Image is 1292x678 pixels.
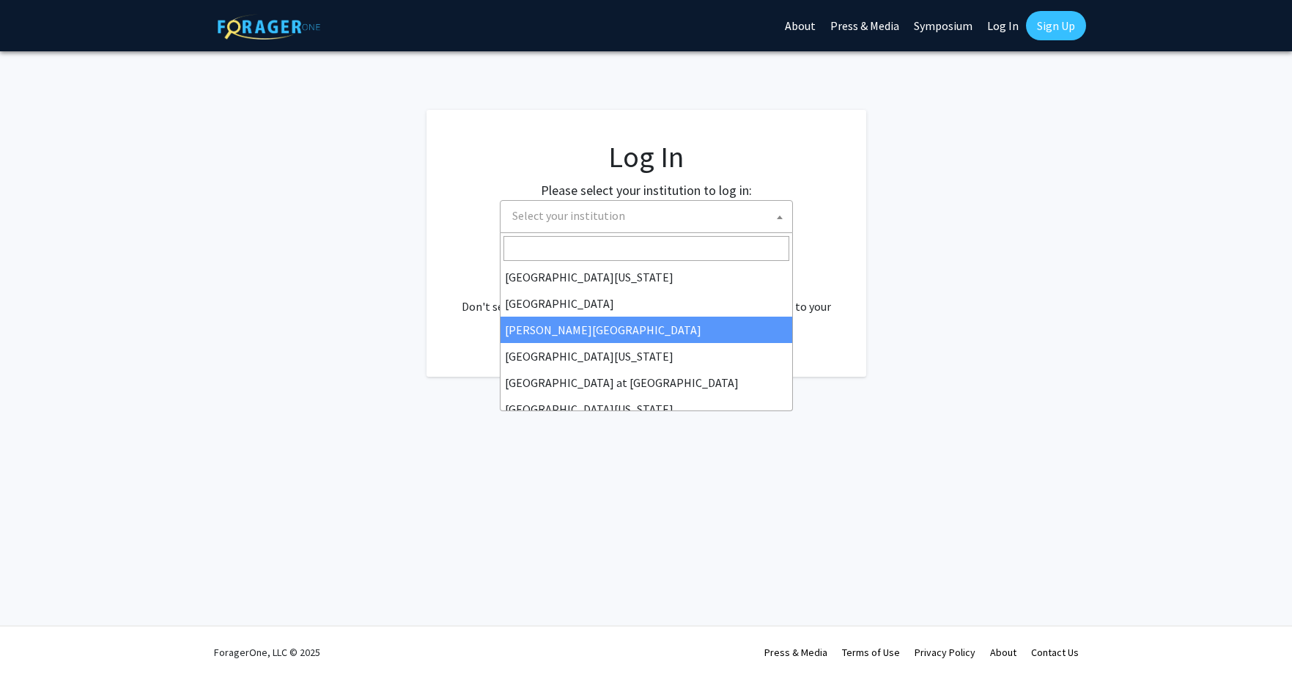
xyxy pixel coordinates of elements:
[456,139,837,174] h1: Log In
[501,343,792,369] li: [GEOGRAPHIC_DATA][US_STATE]
[500,200,793,233] span: Select your institution
[990,646,1016,659] a: About
[541,180,752,200] label: Please select your institution to log in:
[512,208,625,223] span: Select your institution
[11,612,62,667] iframe: Chat
[915,646,975,659] a: Privacy Policy
[506,201,792,231] span: Select your institution
[456,262,837,333] div: No account? . Don't see your institution? about bringing ForagerOne to your institution.
[501,317,792,343] li: [PERSON_NAME][GEOGRAPHIC_DATA]
[1031,646,1079,659] a: Contact Us
[218,14,320,40] img: ForagerOne Logo
[501,264,792,290] li: [GEOGRAPHIC_DATA][US_STATE]
[503,236,789,261] input: Search
[501,396,792,422] li: [GEOGRAPHIC_DATA][US_STATE]
[214,627,320,678] div: ForagerOne, LLC © 2025
[842,646,900,659] a: Terms of Use
[501,290,792,317] li: [GEOGRAPHIC_DATA]
[764,646,827,659] a: Press & Media
[1026,11,1086,40] a: Sign Up
[501,369,792,396] li: [GEOGRAPHIC_DATA] at [GEOGRAPHIC_DATA]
